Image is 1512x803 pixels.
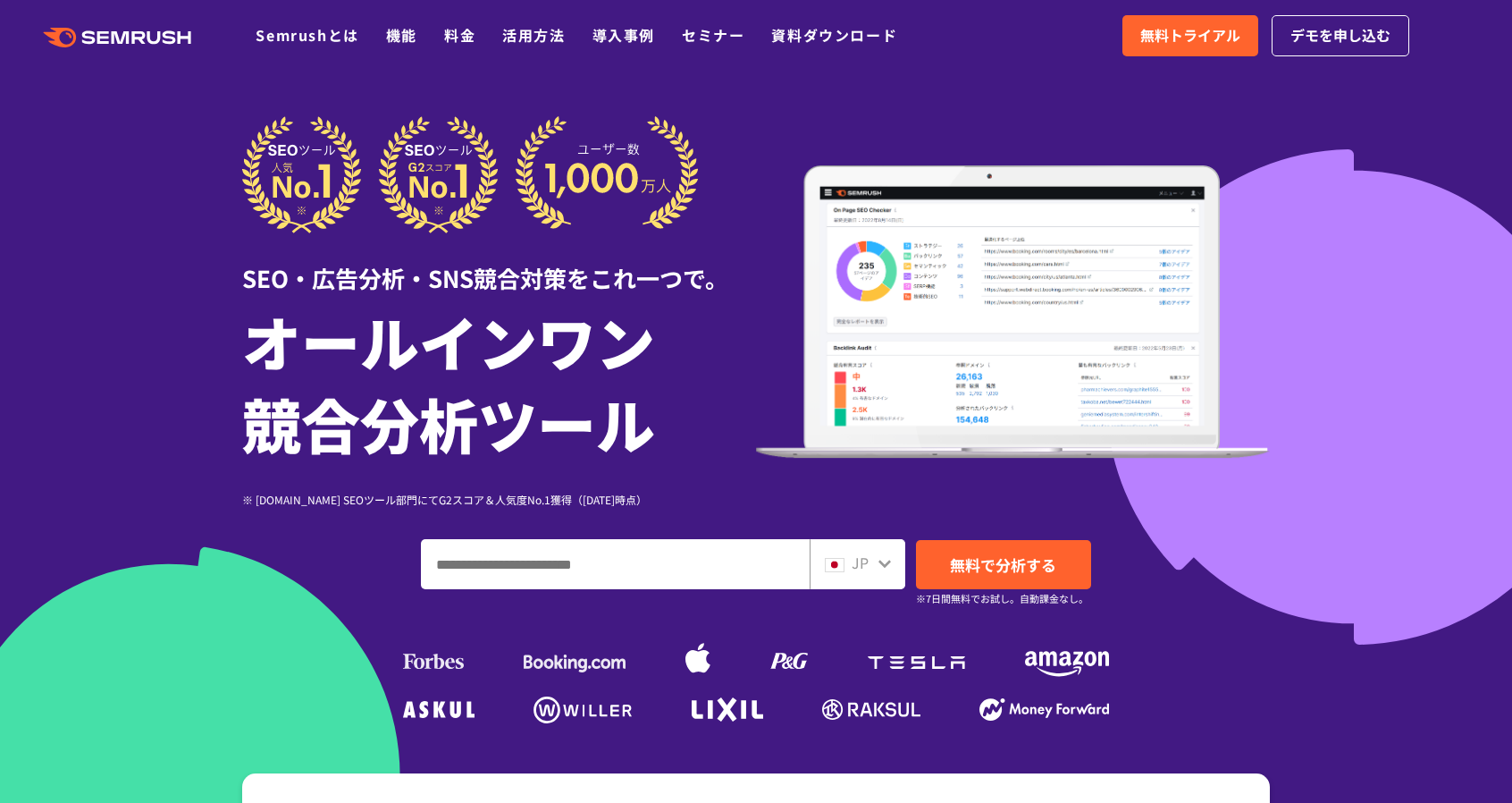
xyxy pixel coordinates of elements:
a: 資料ダウンロード [771,24,897,46]
div: ※ [DOMAIN_NAME] SEOツール部門にてG2スコア＆人気度No.1獲得（[DATE]時点） [242,491,756,508]
a: 機能 [386,24,417,46]
small: ※7日間無料でお試し。自動課金なし。 [916,590,1088,607]
a: 導入事例 [592,24,655,46]
span: デモを申し込む [1290,24,1390,47]
a: 活用方法 [502,24,565,46]
a: 無料トライアル [1122,15,1258,56]
a: Semrushとは [256,24,358,46]
input: ドメイン、キーワードまたはURLを入力してください [422,540,809,588]
a: 料金 [444,24,475,46]
h1: オールインワン 競合分析ツール [242,300,756,464]
span: 無料で分析する [950,554,1056,576]
a: デモを申し込む [1272,15,1409,56]
span: JP [852,552,869,573]
div: SEO・広告分析・SNS競合対策をこれ一つで。 [242,233,756,295]
span: 無料トライアル [1140,24,1240,47]
a: 無料で分析する [916,540,1091,589]
a: セミナー [682,24,744,46]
